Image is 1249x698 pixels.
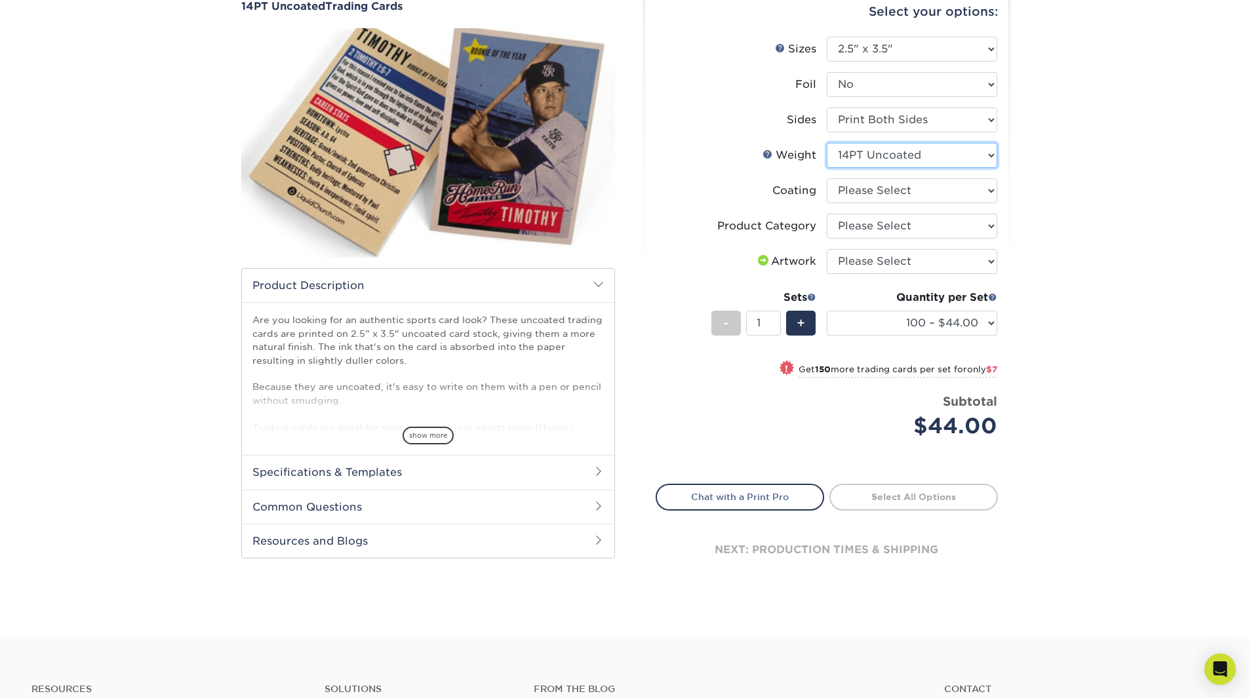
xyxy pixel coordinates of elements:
[772,183,816,199] div: Coating
[827,290,997,305] div: Quantity per Set
[403,427,454,444] span: show more
[656,484,824,510] a: Chat with a Print Pro
[242,269,614,302] h2: Product Description
[534,684,909,695] h4: From the Blog
[755,254,816,269] div: Artwork
[967,364,997,374] span: only
[656,511,998,589] div: next: production times & shipping
[829,484,998,510] a: Select All Options
[787,112,816,128] div: Sides
[944,684,1218,695] a: Contact
[241,14,615,272] img: 14PT Uncoated 01
[1204,653,1236,685] div: Open Intercom Messenger
[717,218,816,234] div: Product Category
[775,41,816,57] div: Sizes
[252,313,604,460] p: Are you looking for an authentic sports card look? These uncoated trading cards are printed on 2....
[31,684,305,695] h4: Resources
[797,313,805,333] span: +
[325,684,514,695] h4: Solutions
[763,147,816,163] div: Weight
[986,364,997,374] span: $7
[723,313,729,333] span: -
[242,524,614,558] h2: Resources and Blogs
[943,394,997,408] strong: Subtotal
[837,410,997,442] div: $44.00
[785,362,788,376] span: !
[242,490,614,524] h2: Common Questions
[795,77,816,92] div: Foil
[815,364,831,374] strong: 150
[242,455,614,489] h2: Specifications & Templates
[799,364,997,378] small: Get more trading cards per set for
[711,290,816,305] div: Sets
